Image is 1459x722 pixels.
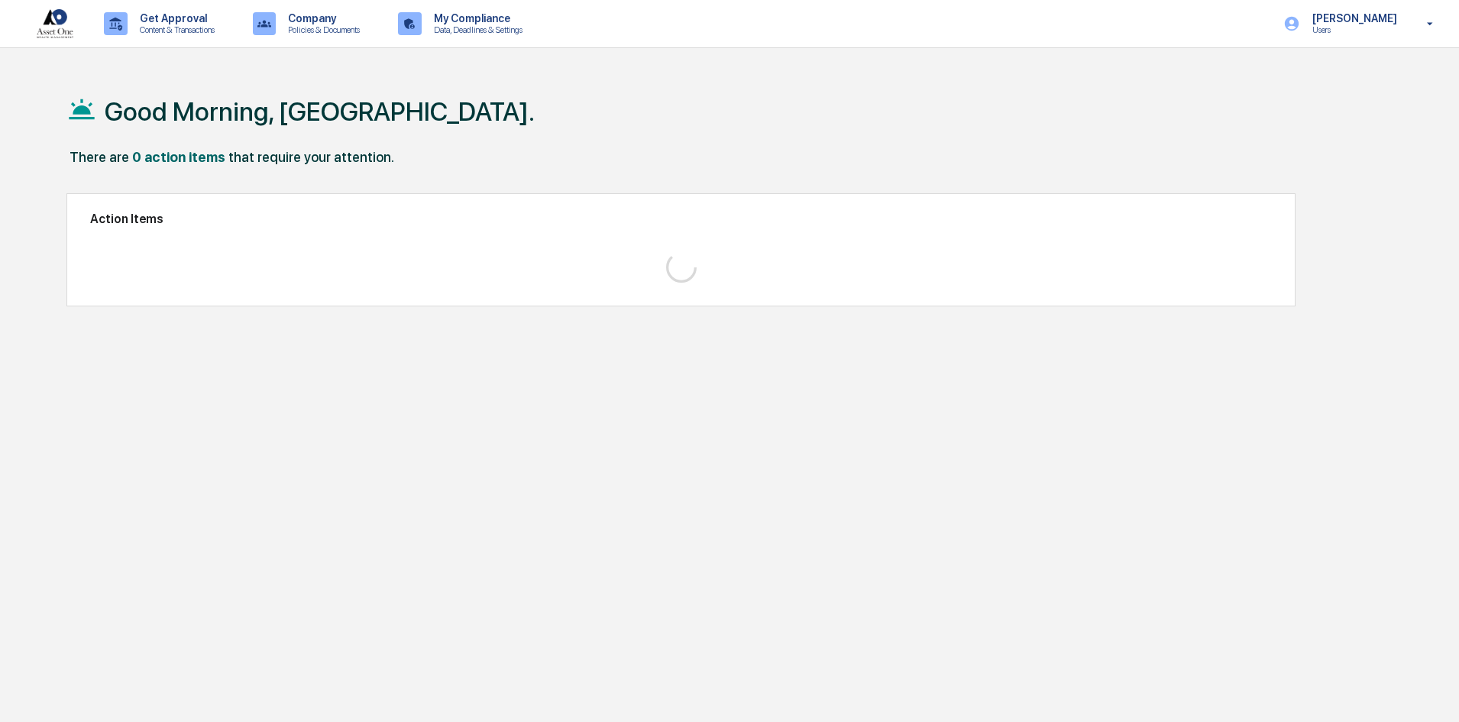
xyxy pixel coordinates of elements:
[228,149,394,165] div: that require your attention.
[128,12,222,24] p: Get Approval
[90,212,1272,226] h2: Action Items
[1300,24,1405,35] p: Users
[37,9,73,38] img: logo
[1300,12,1405,24] p: [PERSON_NAME]
[422,12,530,24] p: My Compliance
[276,24,367,35] p: Policies & Documents
[70,149,129,165] div: There are
[128,24,222,35] p: Content & Transactions
[422,24,530,35] p: Data, Deadlines & Settings
[132,149,225,165] div: 0 action items
[276,12,367,24] p: Company
[105,96,535,127] h1: Good Morning, [GEOGRAPHIC_DATA].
